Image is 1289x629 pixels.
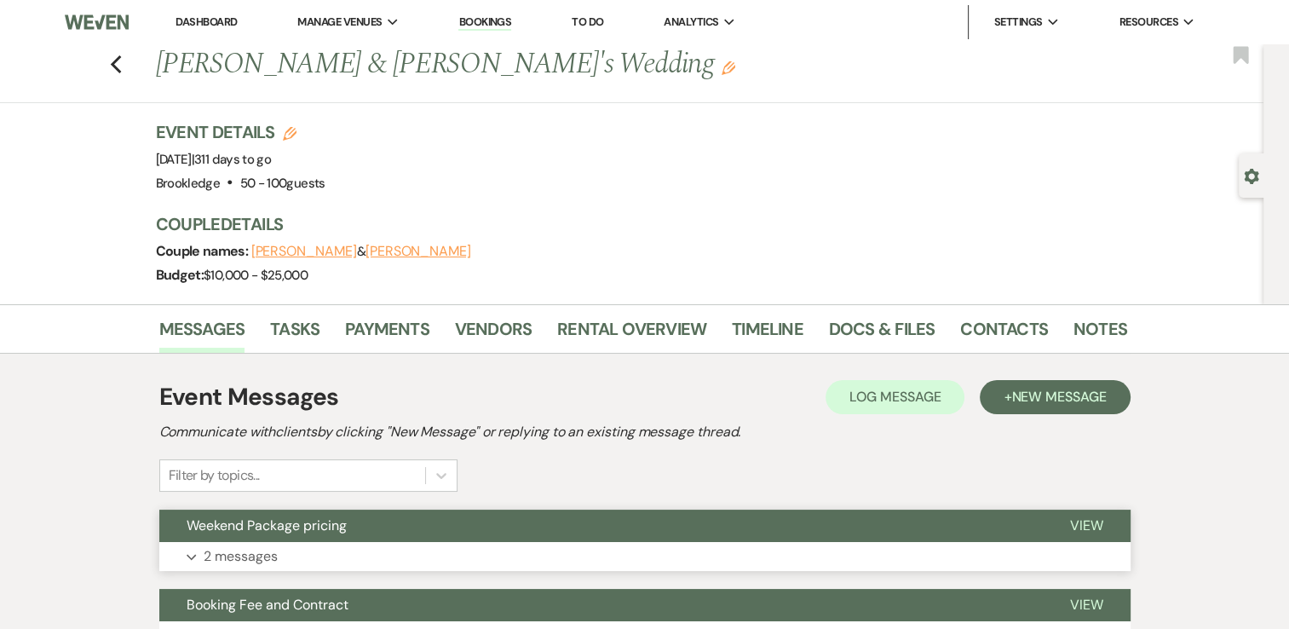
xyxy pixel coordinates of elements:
button: [PERSON_NAME] [365,245,471,258]
span: | [192,151,271,168]
button: Weekend Package pricing [159,510,1043,542]
a: Docs & Files [829,315,935,353]
button: View [1043,589,1131,621]
span: Log Message [849,388,941,406]
a: Dashboard [176,14,237,29]
span: Budget: [156,266,204,284]
h3: Event Details [156,120,325,144]
button: Edit [722,60,735,75]
a: Payments [345,315,429,353]
button: 2 messages [159,542,1131,571]
span: New Message [1011,388,1106,406]
a: Vendors [455,315,532,353]
span: View [1070,596,1103,614]
a: To Do [572,14,603,29]
span: Booking Fee and Contract [187,596,348,614]
a: Messages [159,315,245,353]
a: Timeline [732,315,803,353]
div: Filter by topics... [169,465,260,486]
a: Contacts [960,315,1048,353]
button: Booking Fee and Contract [159,589,1043,621]
span: 311 days to go [194,151,271,168]
span: [DATE] [156,151,272,168]
button: [PERSON_NAME] [251,245,357,258]
button: Open lead details [1244,167,1259,183]
button: Log Message [826,380,964,414]
a: Notes [1073,315,1127,353]
span: Couple names: [156,242,251,260]
span: 50 - 100 guests [239,175,325,192]
span: & [251,243,471,260]
img: Weven Logo [65,4,129,40]
span: View [1070,516,1103,534]
span: $10,000 - $25,000 [204,267,308,284]
span: Brookledge [156,175,221,192]
button: +New Message [980,380,1130,414]
h1: Event Messages [159,379,339,415]
h2: Communicate with clients by clicking "New Message" or replying to an existing message thread. [159,422,1131,442]
a: Rental Overview [557,315,706,353]
span: Weekend Package pricing [187,516,347,534]
span: Manage Venues [297,14,382,31]
span: Resources [1119,14,1177,31]
a: Bookings [458,14,511,31]
button: View [1043,510,1131,542]
p: 2 messages [204,545,278,568]
span: Settings [994,14,1043,31]
h1: [PERSON_NAME] & [PERSON_NAME]'s Wedding [156,44,919,85]
span: Analytics [664,14,718,31]
h3: Couple Details [156,212,1110,236]
a: Tasks [270,315,319,353]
